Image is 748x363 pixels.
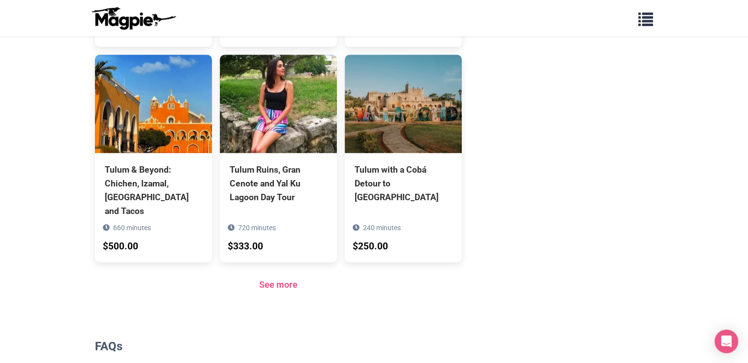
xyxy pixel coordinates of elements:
[105,163,202,218] div: Tulum & Beyond: Chichen, Izamal, [GEOGRAPHIC_DATA] and Tacos
[89,6,178,30] img: logo-ab69f6fb50320c5b225c76a69d11143b.png
[355,163,452,204] div: Tulum with a Cobá Detour to [GEOGRAPHIC_DATA]
[345,55,462,248] a: Tulum with a Cobá Detour to [GEOGRAPHIC_DATA] 240 minutes $250.00
[363,224,401,232] span: 240 minutes
[95,55,212,263] a: Tulum & Beyond: Chichen, Izamal, [GEOGRAPHIC_DATA] and Tacos 660 minutes $500.00
[113,224,151,232] span: 660 minutes
[220,55,337,248] a: Tulum Ruins, Gran Cenote and Yal Ku Lagoon Day Tour 720 minutes $333.00
[230,163,327,204] div: Tulum Ruins, Gran Cenote and Yal Ku Lagoon Day Tour
[353,239,388,254] div: $250.00
[220,55,337,153] img: Tulum Ruins, Gran Cenote and Yal Ku Lagoon Day Tour
[228,239,263,254] div: $333.00
[238,224,276,232] span: 720 minutes
[259,279,298,290] a: See more
[715,330,738,353] div: Open Intercom Messenger
[95,55,212,153] img: Tulum & Beyond: Chichen, Izamal, Valladolid and Tacos
[103,239,138,254] div: $500.00
[95,339,462,354] h2: FAQs
[345,55,462,153] img: Tulum with a Cobá Detour to Valladolid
